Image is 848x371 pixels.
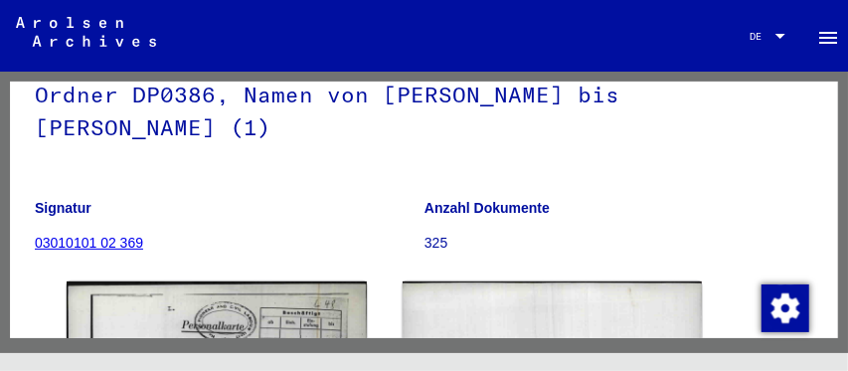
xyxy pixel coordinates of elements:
span: DE [750,31,771,42]
img: Zustimmung ändern [762,284,809,332]
b: Signatur [35,200,91,216]
h1: Ordner DP0386, Namen von [PERSON_NAME] bis [PERSON_NAME] (1) [35,49,813,169]
mat-icon: Side nav toggle icon [816,26,840,50]
b: Anzahl Dokumente [424,200,550,216]
a: 03010101 02 369 [35,235,143,251]
p: 325 [424,233,813,254]
img: Arolsen_neg.svg [16,17,156,47]
button: Toggle sidenav [808,16,848,56]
